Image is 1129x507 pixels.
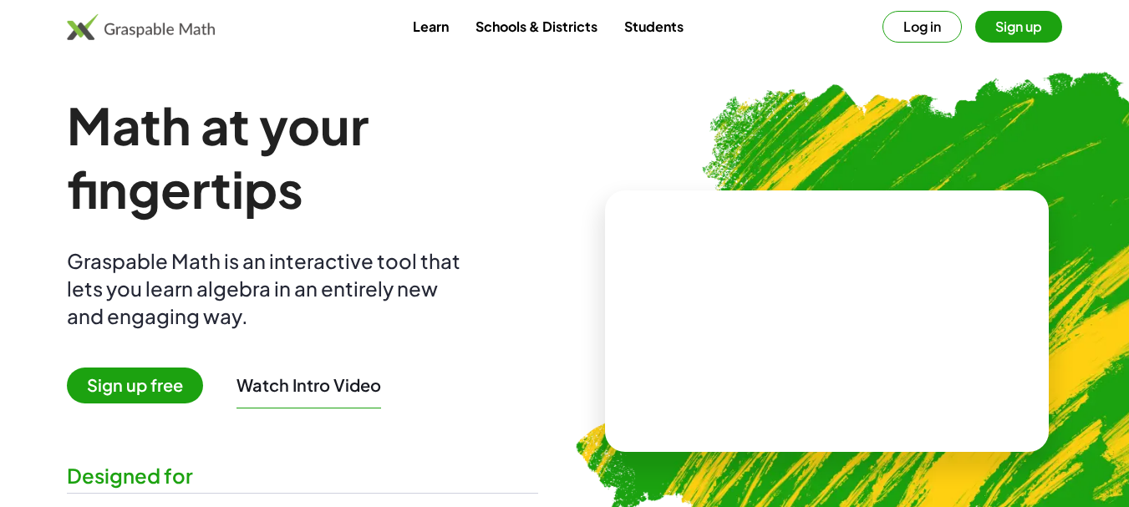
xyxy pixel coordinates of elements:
[975,11,1062,43] button: Sign up
[701,258,952,383] video: What is this? This is dynamic math notation. Dynamic math notation plays a central role in how Gr...
[67,368,203,403] span: Sign up free
[462,11,611,42] a: Schools & Districts
[399,11,462,42] a: Learn
[67,94,538,221] h1: Math at your fingertips
[67,462,538,489] div: Designed for
[611,11,697,42] a: Students
[67,247,468,330] div: Graspable Math is an interactive tool that lets you learn algebra in an entirely new and engaging...
[882,11,962,43] button: Log in
[236,374,381,396] button: Watch Intro Video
